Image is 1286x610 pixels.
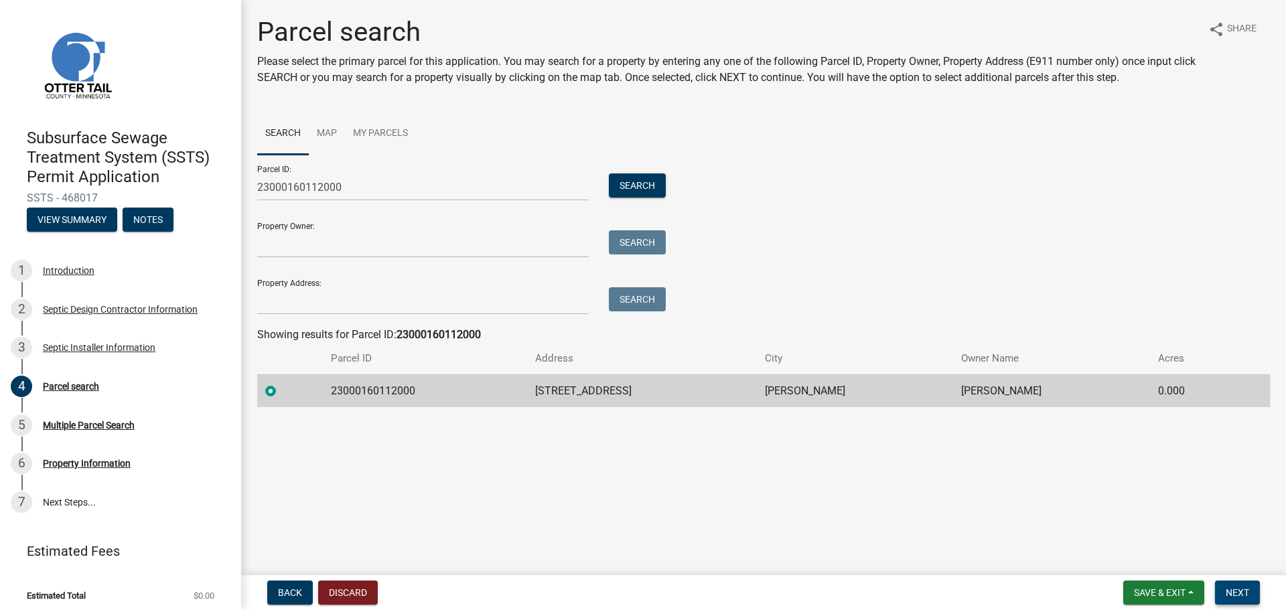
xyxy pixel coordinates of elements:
wm-modal-confirm: Summary [27,216,117,226]
wm-modal-confirm: Notes [123,216,173,226]
td: 23000160112000 [323,374,528,407]
button: Back [267,581,313,605]
span: Share [1227,21,1257,37]
a: Estimated Fees [11,538,220,564]
div: 6 [11,453,32,474]
div: 5 [11,414,32,436]
strong: 23000160112000 [397,328,481,341]
div: 7 [11,491,32,513]
th: Owner Name [953,343,1149,374]
h1: Parcel search [257,16,1198,48]
a: My Parcels [345,112,416,155]
a: Map [309,112,345,155]
div: Showing results for Parcel ID: [257,327,1270,343]
span: Next [1226,587,1249,598]
span: Estimated Total [27,591,86,600]
a: Search [257,112,309,155]
div: 3 [11,337,32,358]
i: share [1208,21,1224,37]
div: Introduction [43,266,94,275]
span: Save & Exit [1134,587,1186,598]
img: Otter Tail County, Minnesota [27,14,127,115]
div: 4 [11,376,32,397]
div: Parcel search [43,382,99,391]
div: Septic Installer Information [43,343,155,352]
button: Save & Exit [1123,581,1204,605]
span: $0.00 [194,591,214,600]
button: Search [609,287,666,311]
td: [PERSON_NAME] [757,374,953,407]
p: Please select the primary parcel for this application. You may search for a property by entering ... [257,54,1198,86]
button: shareShare [1198,16,1267,42]
button: Next [1215,581,1260,605]
h4: Subsurface Sewage Treatment System (SSTS) Permit Application [27,129,230,186]
button: View Summary [27,208,117,232]
td: 0.000 [1150,374,1237,407]
th: Acres [1150,343,1237,374]
div: Multiple Parcel Search [43,421,135,430]
div: Property Information [43,459,131,468]
th: City [757,343,953,374]
button: Discard [318,581,378,605]
button: Search [609,173,666,198]
th: Parcel ID [323,343,528,374]
button: Search [609,230,666,254]
div: 1 [11,260,32,281]
span: SSTS - 468017 [27,192,214,204]
div: Septic Design Contractor Information [43,305,198,314]
span: Back [278,587,302,598]
div: 2 [11,299,32,320]
th: Address [527,343,756,374]
td: [STREET_ADDRESS] [527,374,756,407]
td: [PERSON_NAME] [953,374,1149,407]
button: Notes [123,208,173,232]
